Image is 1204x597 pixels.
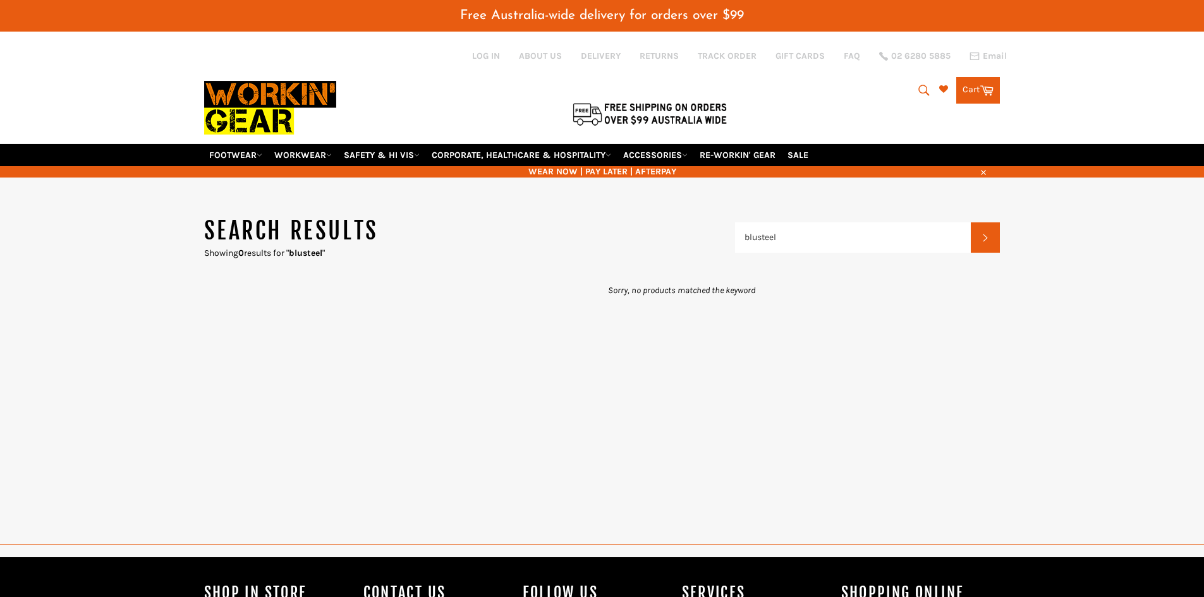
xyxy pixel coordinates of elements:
[879,52,951,61] a: 02 6280 5885
[472,51,500,61] a: Log in
[269,144,337,166] a: WORKWEAR
[204,247,735,259] p: Showing results for " "
[204,72,336,143] img: Workin Gear leaders in Workwear, Safety Boots, PPE, Uniforms. Australia's No.1 in Workwear
[735,222,971,253] input: Search
[571,100,729,127] img: Flat $9.95 shipping Australia wide
[581,50,621,62] a: DELIVERY
[618,144,693,166] a: ACCESSORIES
[782,144,813,166] a: SALE
[698,50,757,62] a: TRACK ORDER
[983,52,1007,61] span: Email
[640,50,679,62] a: RETURNS
[427,144,616,166] a: CORPORATE, HEALTHCARE & HOSPITALITY
[204,166,1000,178] span: WEAR NOW | PAY LATER | AFTERPAY
[775,50,825,62] a: GIFT CARDS
[204,215,735,247] h1: Search results
[891,52,951,61] span: 02 6280 5885
[460,9,744,22] span: Free Australia-wide delivery for orders over $99
[339,144,425,166] a: SAFETY & HI VIS
[956,77,1000,104] a: Cart
[204,144,267,166] a: FOOTWEAR
[289,248,322,258] strong: blusteel
[695,144,781,166] a: RE-WORKIN' GEAR
[844,50,860,62] a: FAQ
[238,248,244,258] strong: 0
[608,285,755,296] em: Sorry, no products matched the keyword
[970,51,1007,61] a: Email
[519,50,562,62] a: ABOUT US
